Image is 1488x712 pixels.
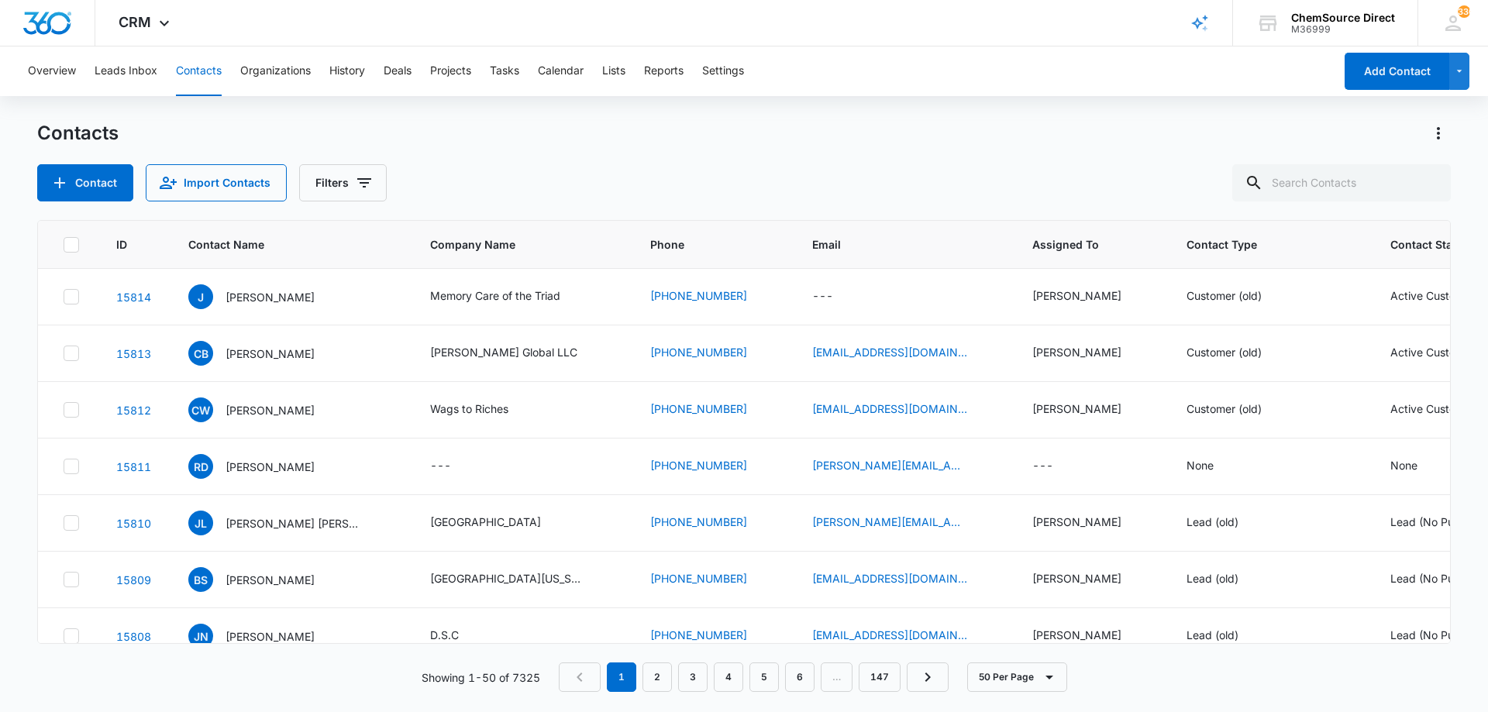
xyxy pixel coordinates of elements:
a: Navigate to contact details page for Chase Browning [116,347,151,360]
div: Company Name - Memory Care of the Triad - Select to Edit Field [430,287,588,306]
div: Phone - 3042039804 - Select to Edit Field [650,627,775,645]
div: Assigned To - Chris Lozzi - Select to Edit Field [1032,344,1149,363]
a: Navigate to contact details page for Jesus Nunez [116,630,151,643]
em: 1 [607,662,636,692]
a: [PHONE_NUMBER] [650,570,747,586]
div: --- [430,457,451,476]
div: [PERSON_NAME] [1032,401,1121,417]
div: Assigned To - Chris Lozzi - Select to Edit Field [1032,570,1149,589]
span: Contact Type [1187,236,1331,253]
span: BS [188,567,213,592]
div: [PERSON_NAME] [1032,514,1121,530]
button: Add Contact [37,164,133,201]
div: Phone - 3369992433 - Select to Edit Field [650,287,775,306]
button: Leads Inbox [95,46,157,96]
button: Actions [1426,121,1451,146]
div: Contact Type - Customer (old) - Select to Edit Field [1187,344,1290,363]
span: Assigned To [1032,236,1127,253]
div: Contact Type - Lead (old) - Select to Edit Field [1187,514,1266,532]
a: Next Page [907,662,949,692]
a: Navigate to contact details page for Juan Lopez Rodriguez [116,517,151,530]
div: Contact Name - Jeremy - Select to Edit Field [188,284,343,309]
div: Contact Name - Connie Williams - Select to Edit Field [188,397,343,422]
div: Company Name - University of South Carolina - Select to Edit Field [430,570,613,589]
h1: Contacts [37,122,119,145]
div: [GEOGRAPHIC_DATA][US_STATE] [430,570,585,586]
div: [PERSON_NAME] [1032,570,1121,586]
span: JN [188,624,213,648]
button: Import Contacts [146,164,287,201]
div: Assigned To - Chris Lozzi - Select to Edit Field [1032,401,1149,419]
div: Company Name - Landry Global LLC - Select to Edit Field [430,344,605,363]
div: Company Name - - Select to Edit Field [430,457,479,476]
div: Company Name - D.S.C - Select to Edit Field [430,627,487,645]
p: [PERSON_NAME] [226,572,315,588]
div: Lead (old) [1187,627,1238,643]
div: Lead (old) [1187,570,1238,586]
div: Assigned To - Chris Lozzi - Select to Edit Field [1032,627,1149,645]
div: Assigned To - Chris Lozzi - Select to Edit Field [1032,514,1149,532]
a: [EMAIL_ADDRESS][DOMAIN_NAME] [812,401,967,417]
span: CW [188,397,213,422]
div: Customer (old) [1187,287,1262,304]
button: Add Contact [1345,53,1449,90]
div: Phone - 9802542799 - Select to Edit Field [650,457,775,476]
span: CRM [119,14,151,30]
p: [PERSON_NAME] [226,289,315,305]
div: Assigned To - - Select to Edit Field [1032,457,1081,476]
a: [PHONE_NUMBER] [650,627,747,643]
div: Wags to Riches [430,401,508,417]
div: Contact Type - Customer (old) - Select to Edit Field [1187,401,1290,419]
button: Lists [602,46,625,96]
button: Contacts [176,46,222,96]
p: [PERSON_NAME] [226,402,315,418]
div: Contact Status - None - Select to Edit Field [1390,457,1445,476]
span: JL [188,511,213,535]
button: Organizations [240,46,311,96]
div: Phone - 8037627799 - Select to Edit Field [650,570,775,589]
a: Navigate to contact details page for Ron Dietz [116,460,151,473]
span: CB [188,341,213,366]
div: Phone - 3047845874 - Select to Edit Field [650,344,775,363]
span: Company Name [430,236,613,253]
p: [PERSON_NAME] [226,459,315,475]
div: Email - Rodriguez.lopez0110@gmail.com - Select to Edit Field [812,514,995,532]
div: Email - ron@mtjaviation.com - Select to Edit Field [812,457,995,476]
div: [PERSON_NAME] [1032,287,1121,304]
div: Contact Name - Juan Lopez Rodriguez - Select to Edit Field [188,511,393,535]
a: [PERSON_NAME][EMAIL_ADDRESS][DOMAIN_NAME] [812,514,967,530]
p: Showing 1-50 of 7325 [422,669,540,686]
div: Phone - 5712456794 - Select to Edit Field [650,514,775,532]
nav: Pagination [559,662,949,692]
a: [PHONE_NUMBER] [650,514,747,530]
div: Email - mexicanoalegre76@gmail.com - Select to Edit Field [812,627,995,645]
div: Contact Type - Lead (old) - Select to Edit Field [1187,570,1266,589]
a: [EMAIL_ADDRESS][DOMAIN_NAME] [812,344,967,360]
a: [PHONE_NUMBER] [650,287,747,304]
div: --- [812,287,833,306]
div: Customer (old) [1187,401,1262,417]
button: 50 Per Page [967,662,1067,692]
button: Overview [28,46,76,96]
div: [PERSON_NAME] Global LLC [430,344,577,360]
span: Email [812,236,973,253]
button: History [329,46,365,96]
a: Navigate to contact details page for Connie Williams [116,404,151,417]
a: Page 6 [785,662,815,692]
a: Page 4 [714,662,743,692]
p: [PERSON_NAME] [226,346,315,362]
a: Navigate to contact details page for Jeremy [116,291,151,304]
div: Customer (old) [1187,344,1262,360]
a: Page 3 [678,662,708,692]
a: [EMAIL_ADDRESS][DOMAIN_NAME] [812,627,967,643]
div: None [1187,457,1214,473]
div: Active Customer [1390,344,1475,360]
span: Phone [650,236,753,253]
p: [PERSON_NAME] [226,628,315,645]
a: Page 2 [642,662,672,692]
div: account id [1291,24,1395,35]
span: Contact Name [188,236,370,253]
button: Reports [644,46,684,96]
div: Company Name - Dulles Town Center - Select to Edit Field [430,514,569,532]
input: Search Contacts [1232,164,1451,201]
